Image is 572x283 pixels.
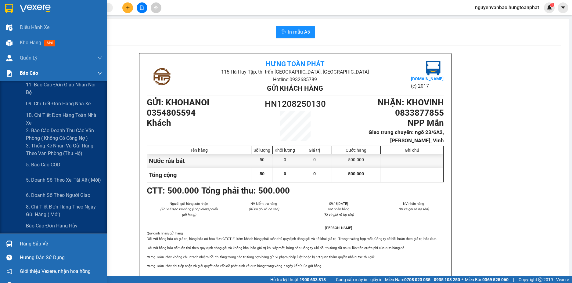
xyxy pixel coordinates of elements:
[26,161,60,169] span: 5. Báo cáo COD
[333,148,379,153] div: Cước hàng
[147,118,258,128] h1: Khách
[398,207,429,211] i: (Kí và ghi rõ họ tên)
[20,24,49,31] span: Điều hành xe
[6,268,12,274] span: notification
[154,5,158,10] span: aim
[20,253,102,262] div: Hướng dẫn sử dụng
[258,97,333,111] h1: HN1208250130
[147,254,444,260] p: Hưng Toàn Phát không chịu trách nhiệm bồi thường trong các trường hợp hàng gửi vi phạm pháp luật ...
[253,148,271,153] div: Số lượng
[300,277,326,282] strong: 1900 633 818
[404,277,460,282] strong: 0708 023 035 - 0935 103 250
[411,82,444,90] li: (c) 2017
[274,148,295,153] div: Khối lượng
[309,206,369,212] li: NV nhận hàng
[140,5,144,10] span: file-add
[558,2,568,13] button: caret-down
[6,70,13,77] img: solution-icon
[551,3,553,7] span: 1
[6,24,13,31] img: warehouse-icon
[426,61,441,75] img: logo.jpg
[465,276,509,283] span: Miền Bắc
[267,85,323,92] b: Gửi khách hàng
[560,5,566,10] span: caret-down
[251,154,273,168] div: 50
[26,203,102,218] span: 8. Chi tiết đơn hàng theo ngày gửi hàng ( mới)
[147,108,258,118] h1: 0354805594
[273,154,297,168] div: 0
[147,230,444,269] div: Quy định nhận/gửi hàng :
[149,148,250,153] div: Tên hàng
[547,5,552,10] img: icon-new-feature
[6,40,13,46] img: warehouse-icon
[97,56,102,60] span: down
[26,176,101,184] span: 5. Doanh số theo xe, tài xế ( mới)
[288,28,310,36] span: In mẫu A5
[147,186,199,196] b: CTT : 500.000
[196,68,394,76] li: 115 Hà Huy Tập, thị trấn [GEOGRAPHIC_DATA], [GEOGRAPHIC_DATA]
[147,245,444,251] p: Đối với hàng hóa đã tuân thủ theo quy định đóng gói và không khai báo giá trị khi xảy mất, hỏng h...
[6,255,12,260] span: question-circle
[26,100,91,107] span: 09. Chi tiết đơn hàng nhà xe
[34,15,139,30] li: 115 Hà Huy Tập, thị trấn [GEOGRAPHIC_DATA], [GEOGRAPHIC_DATA]
[281,29,286,35] span: printer
[201,186,290,196] b: Tổng phải thu: 500.000
[309,201,369,206] li: 09:16[DATE]
[284,171,286,176] span: 0
[538,278,542,282] span: copyright
[299,148,330,153] div: Giá trị
[26,222,77,230] span: Báo cáo đơn hàng hủy
[462,278,463,281] span: ⚪️
[20,69,38,77] span: Báo cáo
[260,171,264,176] span: 50
[369,129,444,143] b: Giao trung chuyển: ngõ 23/6A2, [PERSON_NAME], Vinh
[20,54,38,62] span: Quản Lý
[332,108,444,118] h1: 0833877855
[26,127,102,142] span: 2. Báo cáo doanh thu các văn phòng ( không có công nợ )
[126,5,130,10] span: plus
[385,276,460,283] span: Miền Nam
[266,60,325,68] b: Hưng Toàn Phát
[97,71,102,76] span: down
[26,81,102,96] span: 11. Báo cáo đơn giao nhận nội bộ
[147,97,209,107] b: GỬI : KHOHANOI
[234,201,294,206] li: NV kiểm tra hàng
[336,276,383,283] span: Cung cấp máy in - giấy in:
[330,276,331,283] span: |
[470,4,544,11] span: nguyenvanbao.hungtoanphat
[8,8,38,38] img: logo.jpg
[513,276,514,283] span: |
[34,30,139,38] li: Hotline: 0932685789
[382,148,442,153] div: Ghi chú
[160,207,218,217] i: (Tôi đã đọc và đồng ý nộp dung phiếu gửi hàng)
[309,225,369,230] li: [PERSON_NAME]
[56,7,115,15] b: Hưng Toàn Phát
[122,2,133,13] button: plus
[149,171,177,179] span: Tổng cộng
[323,212,354,217] i: (Kí và ghi rõ họ tên)
[383,201,444,206] li: NV nhận hàng
[332,154,380,168] div: 500.000
[147,154,252,168] div: Nước rửa bát
[276,26,315,38] button: printerIn mẫu A5
[137,2,147,13] button: file-add
[26,111,102,127] span: 1B. Chi tiết đơn hàng toàn nhà xe
[6,241,13,247] img: warehouse-icon
[20,40,41,45] span: Kho hàng
[159,201,219,206] li: Người gửi hàng xác nhận
[6,55,13,61] img: warehouse-icon
[5,4,13,13] img: logo-vxr
[151,2,161,13] button: aim
[196,76,394,83] li: Hotline: 0932685789
[297,154,332,168] div: 0
[26,142,102,157] span: 3. Thống kê nhận và gửi hàng theo văn phòng (thu hộ)
[20,267,91,275] span: Giới thiệu Vexere, nhận hoa hồng
[270,276,326,283] span: Hỗ trợ kỹ thuật:
[20,239,102,249] div: Hàng sắp về
[550,3,554,7] sup: 1
[249,207,279,211] i: (Kí và ghi rõ họ tên)
[147,61,177,91] img: logo.jpg
[44,40,55,46] span: mới
[482,277,509,282] strong: 0369 525 060
[313,171,316,176] span: 0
